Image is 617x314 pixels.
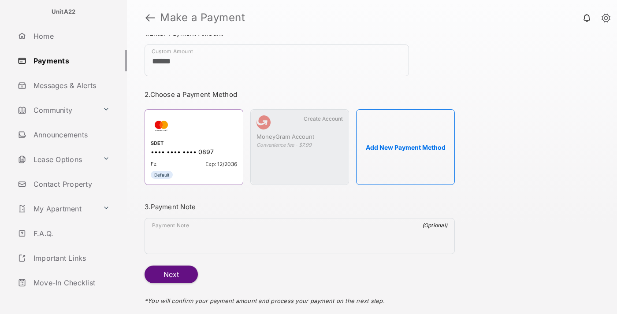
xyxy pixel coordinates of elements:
[14,223,127,244] a: F.A.Q.
[205,161,237,167] span: Exp: 12/2036
[14,124,127,145] a: Announcements
[151,148,237,157] div: •••• •••• •••• 0897
[52,7,76,16] p: UnitA22
[14,198,99,219] a: My Apartment
[145,203,455,211] h3: 3. Payment Note
[14,272,127,293] a: Move-In Checklist
[151,161,156,167] span: Fz
[256,133,343,142] div: MoneyGram Account
[14,174,127,195] a: Contact Property
[14,248,113,269] a: Important Links
[14,26,127,47] a: Home
[356,109,455,185] button: Add New Payment Method
[14,75,127,96] a: Messages & Alerts
[151,140,237,148] div: SDET
[145,283,455,313] div: * You will confirm your payment amount and process your payment on the next step.
[14,50,127,71] a: Payments
[14,149,99,170] a: Lease Options
[145,266,198,283] button: Next
[145,90,455,99] h3: 2. Choose a Payment Method
[14,100,99,121] a: Community
[256,142,343,148] div: Convenience fee - $7.99
[160,12,245,23] strong: Make a Payment
[304,115,343,122] span: Create Account
[145,109,243,185] div: SDET•••• •••• •••• 0897FzExp: 12/2036Default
